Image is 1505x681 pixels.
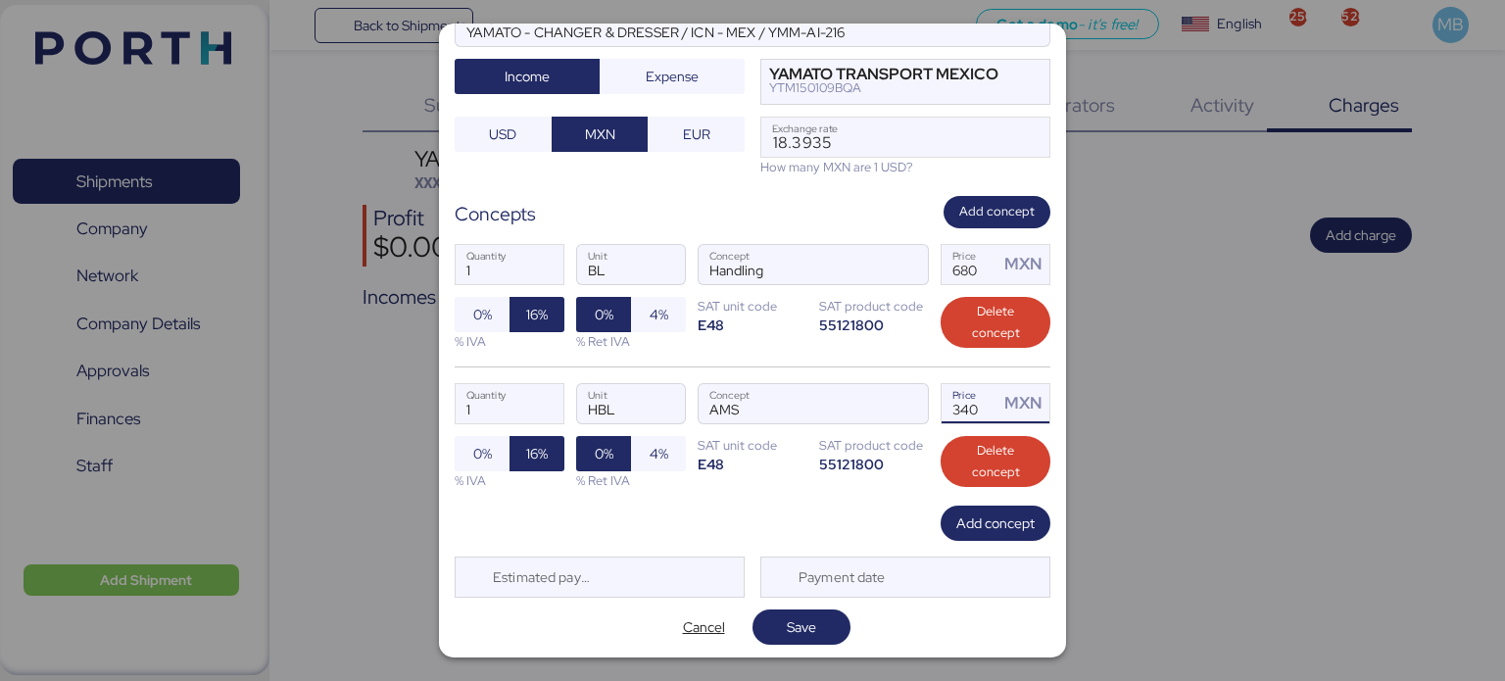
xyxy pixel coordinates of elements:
[455,471,564,490] div: % IVA
[752,609,850,645] button: Save
[646,65,699,88] span: Expense
[683,615,725,639] span: Cancel
[489,122,516,146] span: USD
[552,117,649,152] button: MXN
[455,332,564,351] div: % IVA
[631,436,686,471] button: 4%
[941,297,1050,348] button: Delete concept
[576,332,686,351] div: % Ret IVA
[944,196,1050,228] button: Add concept
[959,201,1035,222] span: Add concept
[941,436,1050,487] button: Delete concept
[956,301,1035,344] span: Delete concept
[956,440,1035,483] span: Delete concept
[769,81,998,95] div: YTM150109BQA
[505,65,550,88] span: Income
[576,471,686,490] div: % Ret IVA
[819,436,929,455] div: SAT product code
[455,117,552,152] button: USD
[473,303,492,326] span: 0%
[787,615,816,639] span: Save
[1004,391,1049,415] div: MXN
[576,297,631,332] button: 0%
[683,122,710,146] span: EUR
[760,158,1050,176] div: How many MXN are 1 USD?
[699,384,881,423] input: Concept
[577,384,685,423] input: Unit
[526,303,548,326] span: 16%
[650,442,668,465] span: 4%
[526,442,548,465] span: 16%
[819,297,929,316] div: SAT product code
[698,297,807,316] div: SAT unit code
[699,245,881,284] input: Concept
[600,59,745,94] button: Expense
[819,316,929,334] div: 55121800
[698,436,807,455] div: SAT unit code
[956,511,1035,535] span: Add concept
[595,442,613,465] span: 0%
[455,200,536,228] div: Concepts
[455,59,600,94] button: Income
[595,303,613,326] span: 0%
[473,442,492,465] span: 0%
[1004,252,1049,276] div: MXN
[576,436,631,471] button: 0%
[942,384,998,423] input: Price
[455,297,510,332] button: 0%
[819,455,929,473] div: 55121800
[456,245,563,284] input: Quantity
[698,316,807,334] div: E48
[761,118,1049,157] input: Exchange rate
[698,455,807,473] div: E48
[648,117,745,152] button: EUR
[887,249,928,290] button: ConceptConcept
[631,297,686,332] button: 4%
[941,506,1050,541] button: Add concept
[769,68,998,81] div: YAMATO TRANSPORT MEXICO
[942,245,998,284] input: Price
[887,388,928,429] button: ConceptConcept
[655,609,752,645] button: Cancel
[455,436,510,471] button: 0%
[585,122,615,146] span: MXN
[456,384,563,423] input: Quantity
[456,7,1049,46] input: Charge name
[650,303,668,326] span: 4%
[510,436,564,471] button: 16%
[577,245,685,284] input: Unit
[510,297,564,332] button: 16%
